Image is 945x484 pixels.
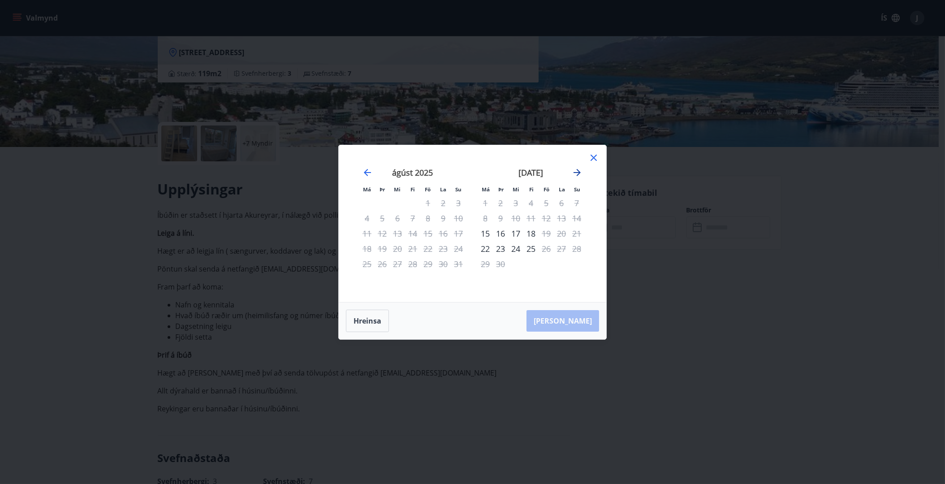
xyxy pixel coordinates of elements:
[394,186,401,193] small: Mi
[482,186,490,193] small: Má
[455,186,462,193] small: Su
[539,211,554,226] td: Not available. föstudagur, 12. september 2025
[405,256,420,272] td: Not available. fimmtudagur, 28. ágúst 2025
[451,256,466,272] td: Not available. sunnudagur, 31. ágúst 2025
[375,226,390,241] td: Not available. þriðjudagur, 12. ágúst 2025
[436,241,451,256] td: Not available. laugardagur, 23. ágúst 2025
[559,186,565,193] small: La
[539,226,554,241] td: Not available. föstudagur, 19. september 2025
[362,167,373,178] div: Move backward to switch to the previous month.
[405,211,420,226] td: Not available. fimmtudagur, 7. ágúst 2025
[493,211,508,226] td: Not available. þriðjudagur, 9. september 2025
[569,226,584,241] td: Not available. sunnudagur, 21. september 2025
[390,241,405,256] td: Not available. miðvikudagur, 20. ágúst 2025
[569,211,584,226] td: Not available. sunnudagur, 14. september 2025
[508,195,523,211] td: Not available. miðvikudagur, 3. september 2025
[508,226,523,241] td: Choose miðvikudagur, 17. september 2025 as your check-in date. It’s available.
[350,156,595,291] div: Calendar
[436,211,451,226] td: Not available. laugardagur, 9. ágúst 2025
[544,186,550,193] small: Fö
[554,195,569,211] td: Not available. laugardagur, 6. september 2025
[346,310,389,332] button: Hreinsa
[375,256,390,272] td: Not available. þriðjudagur, 26. ágúst 2025
[478,226,493,241] div: Aðeins innritun í boði
[420,226,436,241] td: Not available. föstudagur, 15. ágúst 2025
[478,241,493,256] td: Choose mánudagur, 22. september 2025 as your check-in date. It’s available.
[478,256,493,272] td: Not available. mánudagur, 29. september 2025
[420,256,436,272] td: Not available. föstudagur, 29. ágúst 2025
[539,241,554,256] td: Not available. föstudagur, 26. september 2025
[493,226,508,241] td: Choose þriðjudagur, 16. september 2025 as your check-in date. It’s available.
[363,186,371,193] small: Má
[493,226,508,241] div: 16
[380,186,385,193] small: Þr
[539,195,554,211] td: Not available. föstudagur, 5. september 2025
[478,195,493,211] td: Not available. mánudagur, 1. september 2025
[498,186,504,193] small: Þr
[523,241,539,256] td: Choose fimmtudagur, 25. september 2025 as your check-in date. It’s available.
[529,186,534,193] small: Fi
[359,256,375,272] td: Not available. mánudagur, 25. ágúst 2025
[436,195,451,211] td: Not available. laugardagur, 2. ágúst 2025
[393,167,433,178] strong: ágúst 2025
[539,226,554,241] div: Aðeins útritun í boði
[513,186,520,193] small: Mi
[451,226,466,241] td: Not available. sunnudagur, 17. ágúst 2025
[405,226,420,241] td: Not available. fimmtudagur, 14. ágúst 2025
[375,241,390,256] td: Not available. þriðjudagur, 19. ágúst 2025
[554,211,569,226] td: Not available. laugardagur, 13. september 2025
[390,256,405,272] td: Not available. miðvikudagur, 27. ágúst 2025
[569,195,584,211] td: Not available. sunnudagur, 7. september 2025
[436,226,451,241] td: Not available. laugardagur, 16. ágúst 2025
[493,241,508,256] td: Choose þriðjudagur, 23. september 2025 as your check-in date. It’s available.
[359,241,375,256] td: Not available. mánudagur, 18. ágúst 2025
[508,241,523,256] td: Choose miðvikudagur, 24. september 2025 as your check-in date. It’s available.
[390,226,405,241] td: Not available. miðvikudagur, 13. ágúst 2025
[554,226,569,241] td: Not available. laugardagur, 20. september 2025
[493,241,508,256] div: 23
[451,195,466,211] td: Not available. sunnudagur, 3. ágúst 2025
[508,226,523,241] div: 17
[523,211,539,226] td: Not available. fimmtudagur, 11. september 2025
[478,226,493,241] td: Choose mánudagur, 15. september 2025 as your check-in date. It’s available.
[375,211,390,226] td: Not available. þriðjudagur, 5. ágúst 2025
[539,241,554,256] div: Aðeins útritun í boði
[478,241,493,256] div: Aðeins innritun í boði
[508,241,523,256] div: 24
[478,211,493,226] td: Not available. mánudagur, 8. september 2025
[420,241,436,256] td: Not available. föstudagur, 22. ágúst 2025
[420,195,436,211] td: Not available. föstudagur, 1. ágúst 2025
[519,167,544,178] strong: [DATE]
[554,241,569,256] td: Not available. laugardagur, 27. september 2025
[359,211,375,226] td: Not available. mánudagur, 4. ágúst 2025
[574,186,580,193] small: Su
[390,211,405,226] td: Not available. miðvikudagur, 6. ágúst 2025
[359,226,375,241] td: Not available. mánudagur, 11. ágúst 2025
[523,226,539,241] div: 18
[523,226,539,241] td: Choose fimmtudagur, 18. september 2025 as your check-in date. It’s available.
[508,211,523,226] td: Not available. miðvikudagur, 10. september 2025
[493,195,508,211] td: Not available. þriðjudagur, 2. september 2025
[440,186,446,193] small: La
[569,241,584,256] td: Not available. sunnudagur, 28. september 2025
[425,186,431,193] small: Fö
[493,256,508,272] td: Not available. þriðjudagur, 30. september 2025
[451,241,466,256] td: Not available. sunnudagur, 24. ágúst 2025
[572,167,583,178] div: Move forward to switch to the next month.
[436,256,451,272] td: Not available. laugardagur, 30. ágúst 2025
[523,195,539,211] td: Not available. fimmtudagur, 4. september 2025
[410,186,415,193] small: Fi
[405,241,420,256] td: Not available. fimmtudagur, 21. ágúst 2025
[523,241,539,256] div: 25
[451,211,466,226] td: Not available. sunnudagur, 10. ágúst 2025
[420,211,436,226] td: Not available. föstudagur, 8. ágúst 2025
